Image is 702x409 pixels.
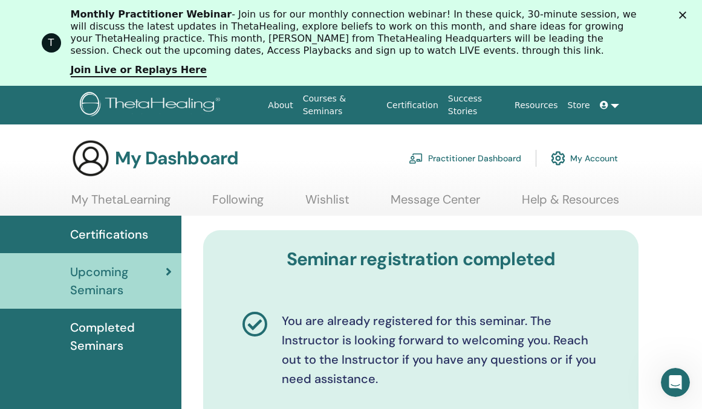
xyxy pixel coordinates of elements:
a: Join Live or Replays Here [71,64,207,77]
a: My ThetaLearning [71,192,171,216]
a: My Account [551,145,618,172]
span: Upcoming Seminars [70,263,166,299]
p: You are already registered for this seminar. The Instructor is looking forward to welcoming you. ... [282,311,600,388]
a: Courses & Seminars [298,88,382,123]
span: Completed Seminars [70,318,172,355]
a: Success Stories [443,88,510,123]
iframe: Intercom live chat [661,368,690,397]
a: Following [212,192,264,216]
div: Fermer [679,11,691,18]
a: Certification [382,94,443,117]
a: Resources [510,94,563,117]
img: logo.png [80,92,224,119]
h3: My Dashboard [115,147,238,169]
div: - Join us for our monthly connection webinar! In these quick, 30-minute session, we will discuss ... [71,8,642,57]
a: Practitioner Dashboard [409,145,521,172]
h3: Seminar registration completed [221,248,620,270]
b: Monthly Practitioner Webinar [71,8,232,20]
a: Help & Resources [522,192,619,216]
span: Certifications [70,225,148,243]
img: generic-user-icon.jpg [71,139,110,178]
a: About [263,94,297,117]
a: Wishlist [305,192,349,216]
a: Message Center [391,192,480,216]
div: Profile image for ThetaHealing [42,33,61,53]
a: Store [563,94,595,117]
img: cog.svg [551,148,565,169]
img: chalkboard-teacher.svg [409,153,423,164]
